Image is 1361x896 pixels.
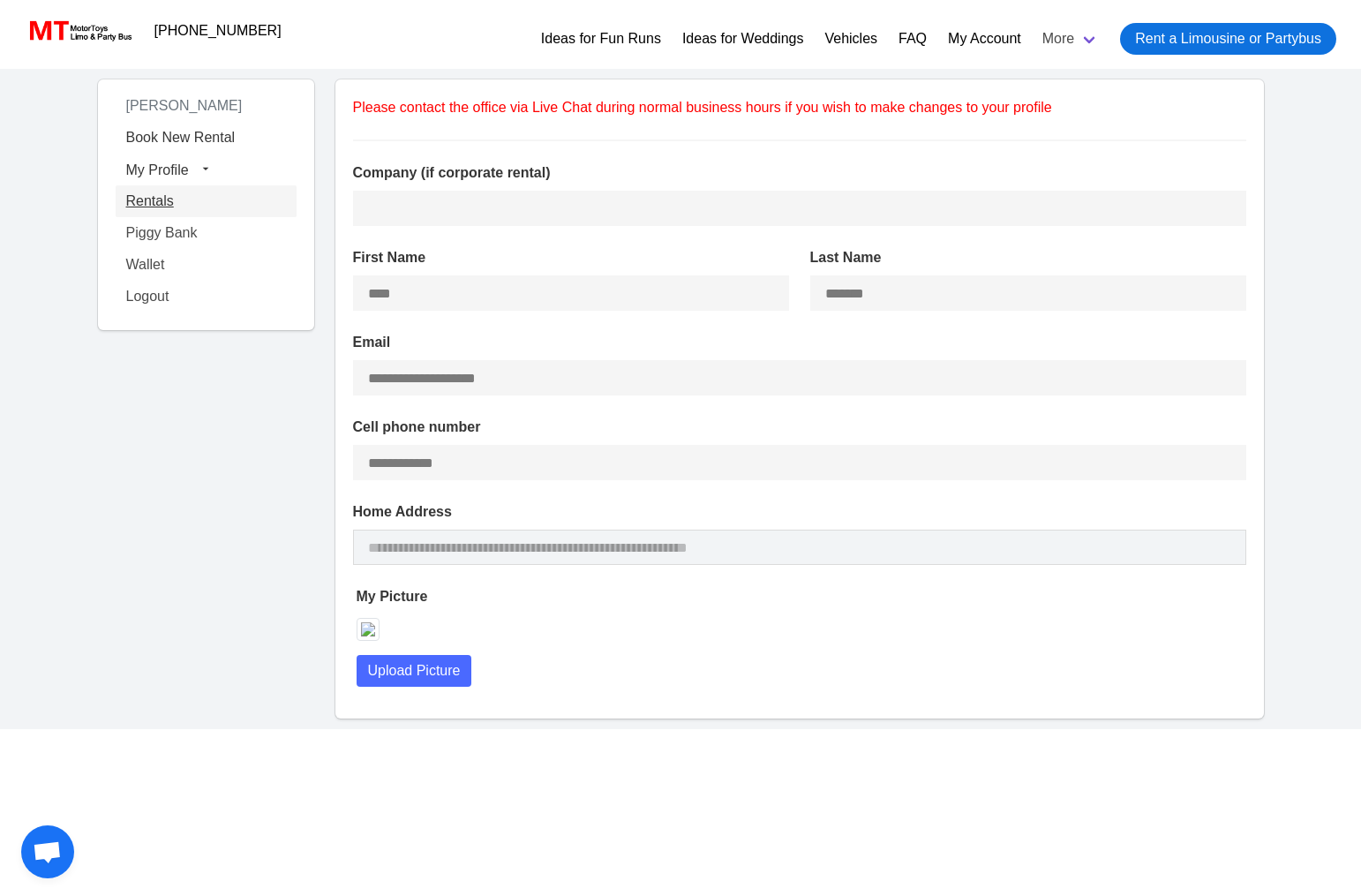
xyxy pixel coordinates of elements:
a: Book New Rental [116,122,297,154]
a: [PHONE_NUMBER] [144,13,292,49]
span: Rent a Limousine or Partybus [1135,28,1321,49]
label: Home Address [353,501,1246,523]
button: My Profile [116,154,297,185]
img: null [357,618,380,641]
a: Rent a Limousine or Partybus [1120,23,1336,55]
a: More [1032,16,1109,62]
label: Cell phone number [353,417,1246,438]
p: Please contact the office via Live Chat during normal business hours if you wish to make changes ... [353,97,1246,118]
a: Piggy Bank [116,217,297,249]
a: Vehicles [824,28,877,49]
span: [PERSON_NAME] [116,91,253,120]
img: MotorToys Logo [25,19,133,43]
span: My Profile [126,162,189,177]
a: Rentals [116,185,297,217]
a: My Account [948,28,1021,49]
label: My Picture [357,586,1246,607]
button: Upload Picture [357,655,472,687]
a: Ideas for Weddings [682,28,804,49]
label: Company (if corporate rental) [353,162,1246,184]
a: Logout [116,281,297,312]
a: Ideas for Fun Runs [541,28,661,49]
label: Last Name [810,247,1246,268]
a: Wallet [116,249,297,281]
div: Open chat [21,825,74,878]
span: Upload Picture [368,660,461,681]
label: First Name [353,247,789,268]
label: Email [353,332,1246,353]
a: FAQ [899,28,927,49]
